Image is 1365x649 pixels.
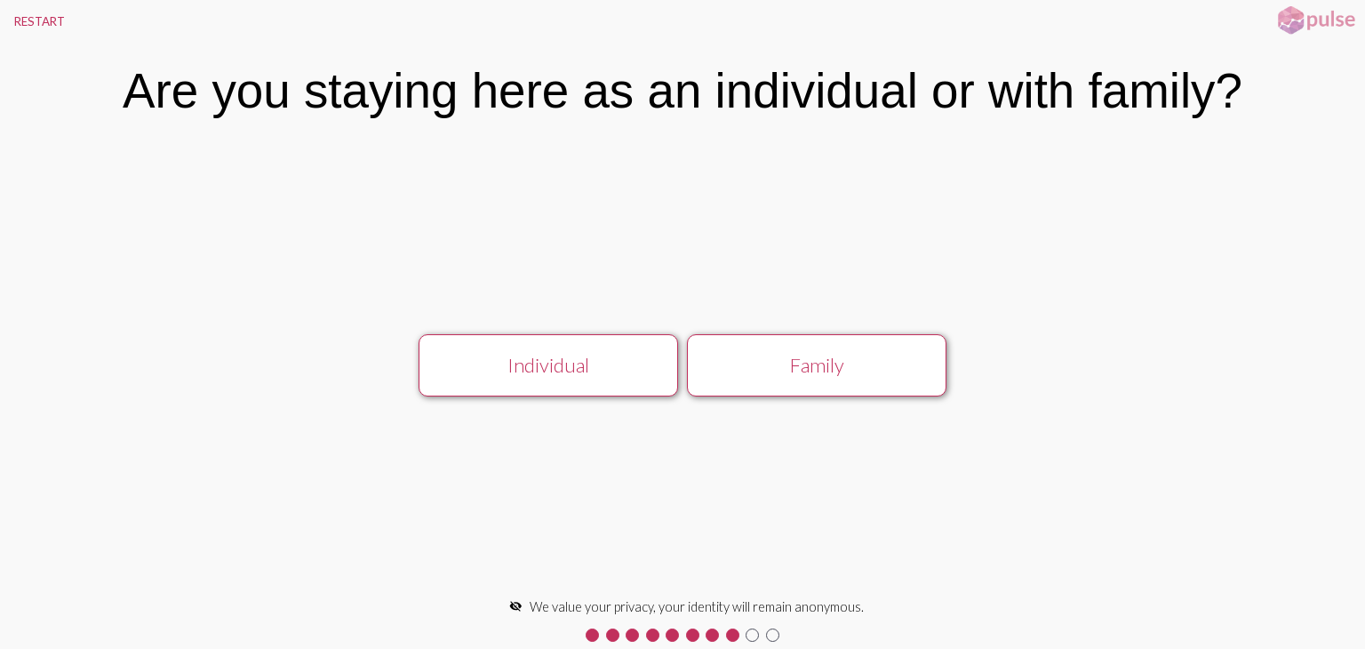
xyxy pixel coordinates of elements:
[432,353,664,377] div: Individual
[687,334,946,397] button: Family
[701,353,933,377] div: Family
[419,334,678,397] button: Individual
[509,599,523,613] mat-icon: visibility_off
[1272,4,1361,36] img: pulsehorizontalsmall.png
[123,62,1242,119] div: Are you staying here as an individual or with family?
[530,599,864,614] span: We value your privacy, your identity will remain anonymous.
